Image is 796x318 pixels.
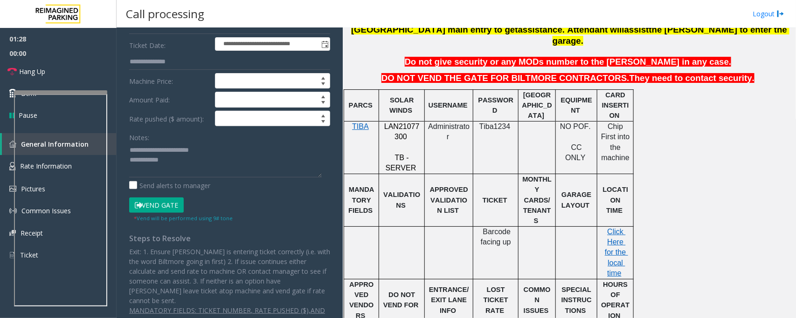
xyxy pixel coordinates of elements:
[624,25,649,34] span: assist
[317,92,330,100] span: Increase value
[484,286,510,314] span: LOST TICKET RATE
[19,67,45,76] span: Hang Up
[522,176,552,225] span: MONTHLY CARDS/TENANTS
[21,88,37,98] span: Dtmf
[561,191,593,209] span: GARAGE LAYOUT
[129,197,184,213] button: Vend Gate
[317,81,330,88] span: Decrease value
[134,215,233,222] small: Vend will be performed using 9# tone
[317,111,330,119] span: Increase value
[479,122,511,130] span: Tiba1234
[381,73,630,83] span: DO NOT VEND THE GATE FOR BILTMORE CONTRACTORS.
[9,230,16,236] img: 'icon'
[430,186,470,214] span: APPROVED VALIDATION LIST
[753,9,784,19] a: Logout
[383,191,420,209] span: VALIDATIONS
[349,101,373,109] span: PARCS
[561,286,593,314] span: SPECIAL INSTRUCTIONS
[319,38,330,51] span: Toggle popup
[630,73,755,83] span: They need to contact security.
[522,91,552,120] span: [GEOGRAPHIC_DATA]
[524,286,551,314] span: COMMON ISSUES
[351,13,770,34] span: If a [PERSON_NAME] is calling from a pedestrian door, inform the [PERSON_NAME] to go to the [GEOG...
[129,129,149,142] label: Notes:
[560,122,591,130] span: NO POF.
[129,181,210,190] label: Send alerts to manager
[603,186,629,214] span: LOCATION TIME
[602,91,629,120] span: CARD INSERTION
[9,207,17,215] img: 'icon'
[129,234,330,243] h4: Steps to Resolve
[386,154,416,172] span: TB - SERVER
[2,133,117,155] a: General Information
[129,247,330,305] p: Exit: 1. Ensure [PERSON_NAME] is entering ticket correctly (i.e. with the word Biltmore going in ...
[383,291,419,309] span: DO NOT VEND FOR
[127,37,213,51] label: Ticket Date:
[317,74,330,81] span: Increase value
[601,122,632,162] span: Chip First into the machine
[127,73,213,89] label: Machine Price:
[9,186,16,192] img: 'icon'
[251,306,311,315] u: , RATE PUSHED ($),
[518,25,562,34] span: assistance
[129,306,251,315] u: MANDATORY FIELDS: TICKET NUMBER
[483,196,507,204] span: TICKET
[429,101,468,109] span: USERNAME
[9,141,16,148] img: 'icon'
[121,2,209,25] h3: Call processing
[317,100,330,107] span: Decrease value
[405,57,732,67] span: Do not give security or any MODs number to the [PERSON_NAME] in any case.
[9,162,15,170] img: 'icon'
[127,111,213,127] label: Rate pushed ($ amount):
[562,25,624,34] span: . Attendant will
[561,96,593,114] span: EQUIPMENT
[317,119,330,126] span: Decrease value
[429,286,469,314] span: ENTRANCE/EXIT LANE INFO
[777,9,784,19] img: logout
[127,92,213,108] label: Amount Paid:
[478,96,513,114] span: PASSWORD
[389,96,415,114] span: SOLAR WINDS
[352,123,369,130] a: TIBA
[348,186,374,214] span: MANDATORY FIELDS
[565,143,586,162] span: CC ONLY
[9,251,15,259] img: 'icon'
[605,228,628,277] a: Click Here for the local time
